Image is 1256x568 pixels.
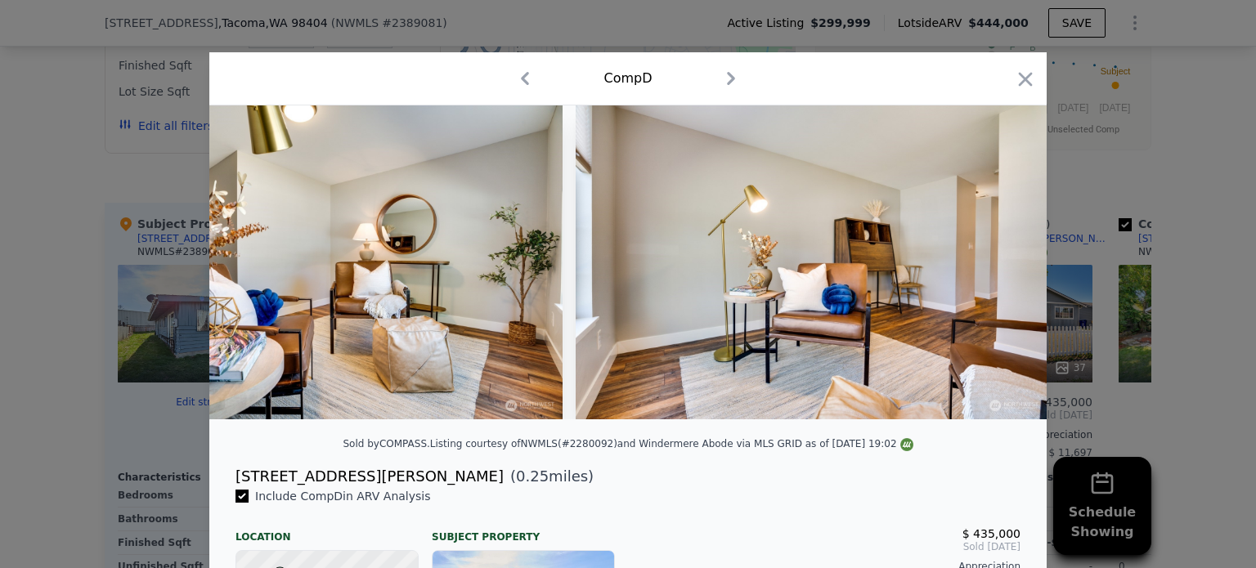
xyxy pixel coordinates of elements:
div: Sold by COMPASS . [343,438,429,449]
span: $ 435,000 [962,527,1020,540]
div: Subject Property [432,517,615,543]
img: Property Img [576,105,1047,419]
div: Listing courtesy of NWMLS (#2280092) and Windermere Abode via MLS GRID as of [DATE] 19:02 [430,438,913,449]
span: ( miles) [504,465,594,488]
img: NWMLS Logo [900,438,913,451]
div: Comp D [603,69,652,88]
span: Include Comp D in ARV Analysis [249,490,437,503]
div: Location [235,517,419,543]
img: Property Img [92,105,563,419]
span: 0.25 [516,467,549,485]
span: Sold [DATE] [641,540,1020,553]
div: [STREET_ADDRESS][PERSON_NAME] [235,465,504,488]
